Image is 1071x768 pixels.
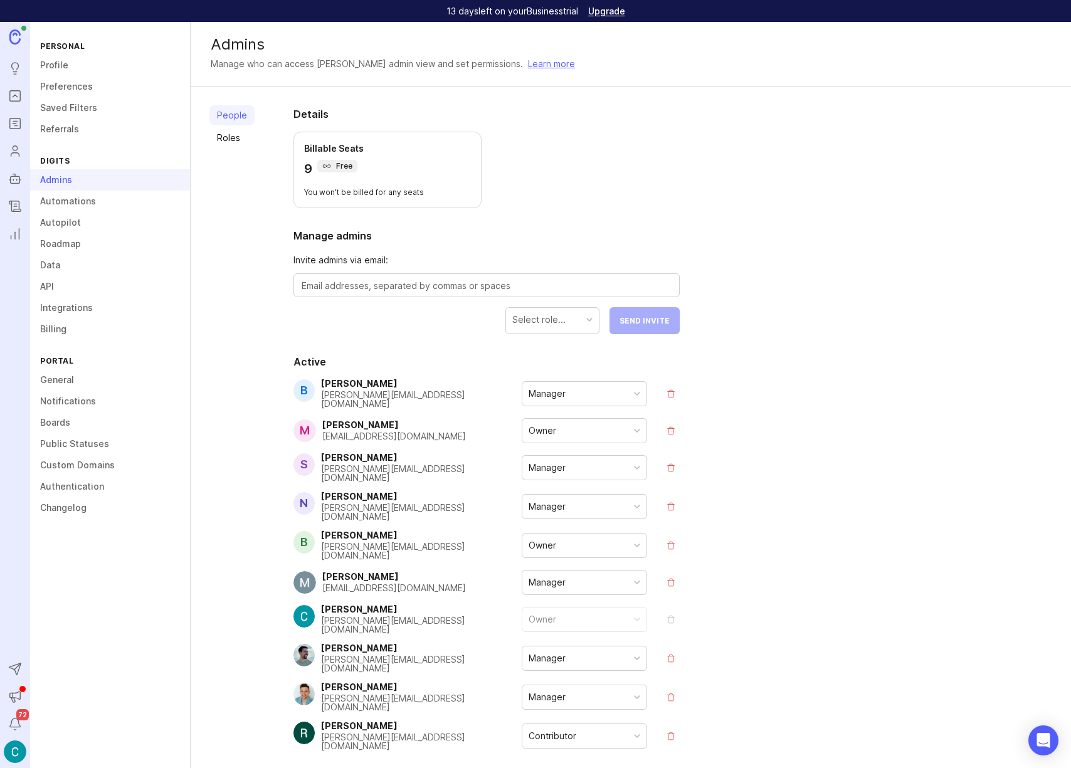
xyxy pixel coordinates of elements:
p: Billable Seats [304,142,471,155]
img: Michelle Henley [293,571,316,594]
p: You won't be billed for any seats [304,187,471,197]
span: Invite admins via email: [293,253,680,267]
div: [PERSON_NAME] [321,644,522,653]
button: Notifications [4,713,26,735]
div: Digits [30,152,190,169]
div: Owner [529,539,556,552]
a: API [30,276,190,297]
a: Preferences [30,76,190,97]
div: Select role... [512,313,566,327]
img: Carlos [293,644,315,666]
div: [PERSON_NAME] [322,421,466,429]
a: Upgrade [588,7,625,16]
div: [EMAIL_ADDRESS][DOMAIN_NAME] [322,432,466,441]
div: Manage who can access [PERSON_NAME] admin view and set permissions. [211,57,523,71]
div: S [293,453,315,476]
div: Open Intercom Messenger [1028,725,1058,755]
div: [PERSON_NAME] [321,722,522,730]
a: General [30,369,190,391]
div: [PERSON_NAME] [321,605,522,614]
div: [PERSON_NAME][EMAIL_ADDRESS][DOMAIN_NAME] [321,503,522,521]
a: Changelog [30,497,190,518]
h2: Active [293,354,680,369]
a: Saved Filters [30,97,190,118]
img: Craig Walker [4,740,26,763]
h2: Details [293,107,680,122]
div: Owner [529,424,556,438]
div: Owner [529,613,556,626]
a: Reporting [4,223,26,245]
span: 72 [16,709,29,720]
div: Manager [529,690,566,704]
div: B [293,531,315,554]
button: Send to Autopilot [4,658,26,680]
a: People [209,105,255,125]
a: Authentication [30,476,190,497]
p: Free [322,161,352,171]
button: remove [662,574,680,591]
div: Manager [529,651,566,665]
a: Ideas [4,57,26,80]
a: Data [30,255,190,276]
button: remove [662,650,680,667]
a: Users [4,140,26,162]
div: [PERSON_NAME] [321,379,522,388]
div: N [293,492,315,515]
div: [PERSON_NAME] [321,453,522,462]
a: Roles [209,128,255,148]
div: [PERSON_NAME][EMAIL_ADDRESS][DOMAIN_NAME] [321,465,522,482]
div: Personal [30,38,190,55]
button: remove [662,498,680,515]
div: Manager [529,461,566,475]
button: remove [662,611,680,628]
div: Admins [211,37,1051,52]
img: Canny Home [9,29,21,44]
a: Referrals [30,118,190,140]
button: remove [662,688,680,706]
a: Boards [30,412,190,433]
p: 13 days left on your Business trial [446,5,578,18]
a: Autopilot [30,212,190,233]
div: [PERSON_NAME] [321,531,522,540]
a: Learn more [528,57,575,71]
a: Integrations [30,297,190,318]
div: [PERSON_NAME] [321,492,522,501]
div: [PERSON_NAME][EMAIL_ADDRESS][DOMAIN_NAME] [321,733,522,750]
div: [EMAIL_ADDRESS][DOMAIN_NAME] [322,584,466,592]
div: Portal [30,352,190,369]
a: Autopilot [4,167,26,190]
img: Ryan Hutcheson [293,722,315,744]
div: Manager [529,387,566,401]
div: Manager [529,500,566,513]
a: Custom Domains [30,455,190,476]
a: Billing [30,318,190,340]
div: [PERSON_NAME][EMAIL_ADDRESS][DOMAIN_NAME] [321,616,522,634]
button: remove [662,727,680,745]
a: Portal [4,85,26,107]
div: [PERSON_NAME][EMAIL_ADDRESS][DOMAIN_NAME] [321,694,522,712]
div: M [293,419,316,442]
h2: Manage admins [293,228,680,243]
a: Roadmaps [4,112,26,135]
button: remove [662,385,680,402]
div: [PERSON_NAME][EMAIL_ADDRESS][DOMAIN_NAME] [321,542,522,560]
div: B [293,379,315,402]
div: [PERSON_NAME][EMAIL_ADDRESS][DOMAIN_NAME] [321,391,522,408]
p: 9 [304,160,312,177]
a: Public Statuses [30,433,190,455]
button: Announcements [4,685,26,708]
img: Erik Leib [293,683,315,705]
div: [PERSON_NAME] [321,683,522,692]
img: Craig Walker [293,605,315,628]
a: Notifications [30,391,190,412]
div: Contributor [529,729,576,743]
button: remove [662,422,680,439]
a: Automations [30,191,190,212]
div: [PERSON_NAME] [322,572,466,581]
a: Roadmap [30,233,190,255]
button: remove [662,537,680,554]
a: Profile [30,55,190,76]
div: Manager [529,576,566,589]
div: [PERSON_NAME][EMAIL_ADDRESS][DOMAIN_NAME] [321,655,522,673]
